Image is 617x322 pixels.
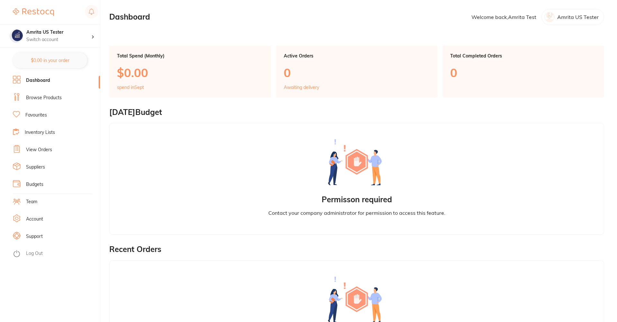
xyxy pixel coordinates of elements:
[109,108,604,117] h2: [DATE] Budget
[471,14,536,20] p: Welcome back, Amrita Test
[26,147,52,153] a: View Orders
[117,66,263,79] p: $0.00
[26,181,43,188] a: Budgets
[26,37,91,43] p: Switch account
[26,95,62,101] a: Browse Products
[284,85,319,90] p: Awaiting delivery
[450,66,596,79] p: 0
[26,77,50,84] a: Dashboard
[276,46,438,98] a: Active Orders0Awaiting delivery
[26,233,43,240] a: Support
[284,66,430,79] p: 0
[322,195,392,204] h2: Permisson required
[26,164,45,170] a: Suppliers
[268,209,445,216] p: Contact your company administrator for permission to access this feature.
[284,53,430,58] p: Active Orders
[26,216,43,222] a: Account
[26,29,91,36] h4: Amrita US Tester
[13,249,98,259] button: Log Out
[117,85,144,90] p: spend in Sept
[10,30,23,42] img: Amrita US Tester
[25,112,47,118] a: Favourites
[443,46,604,98] a: Total Completed Orders0
[13,8,54,16] img: Restocq Logo
[109,46,271,98] a: Total Spend (Monthly)$0.00spend inSept
[26,199,37,205] a: Team
[117,53,263,58] p: Total Spend (Monthly)
[13,5,54,20] a: Restocq Logo
[450,53,596,58] p: Total Completed Orders
[109,245,604,254] h2: Recent Orders
[13,53,87,68] button: $0.00 in your order
[26,250,43,257] a: Log Out
[25,129,55,136] a: Inventory Lists
[109,13,150,22] h2: Dashboard
[557,14,599,20] p: Amrita US Tester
